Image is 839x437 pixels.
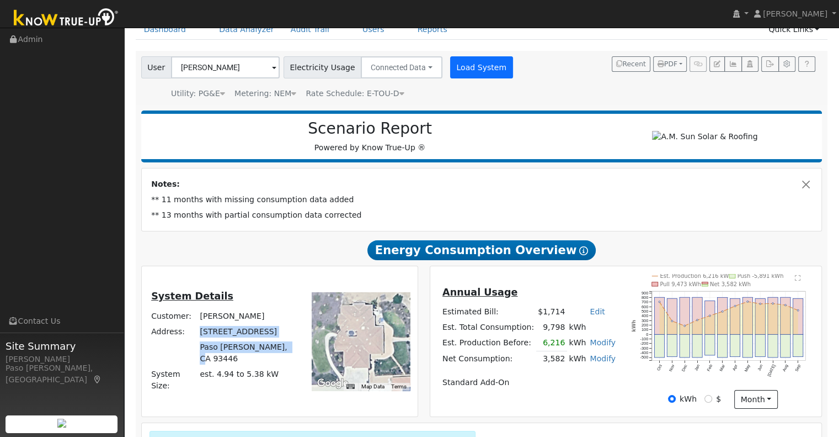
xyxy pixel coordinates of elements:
[693,364,701,372] text: Jan
[722,310,723,312] circle: onclick=""
[660,281,701,287] text: Pull 9,473 kWh
[730,334,740,356] rect: onclick=""
[440,351,536,367] td: Net Consumption:
[632,320,637,332] text: kWh
[93,375,103,384] a: Map
[536,320,567,335] td: 9,798
[742,334,752,357] rect: onclick=""
[709,56,725,72] button: Edit User
[361,56,442,78] button: Connected Data
[234,88,296,99] div: Metering: NEM
[667,298,677,334] rect: onclick=""
[724,56,741,72] button: Multi-Series Graph
[646,331,648,336] text: 0
[149,208,814,223] td: ** 13 months with partial consumption data corrected
[768,334,778,357] rect: onclick=""
[656,364,663,371] text: Oct
[667,334,677,356] rect: onclick=""
[705,334,715,355] rect: onclick=""
[642,304,648,309] text: 600
[642,327,648,332] text: 100
[612,56,650,72] button: Recent
[590,354,616,363] a: Modify
[785,304,787,306] circle: onclick=""
[567,351,588,367] td: kWh
[440,304,536,319] td: Estimated Bill:
[734,390,778,409] button: month
[149,324,198,339] td: Address:
[755,334,765,356] rect: onclick=""
[797,309,799,311] circle: onclick=""
[741,56,758,72] button: Login As
[755,298,765,334] rect: onclick=""
[684,325,686,327] circle: onclick=""
[704,395,712,403] input: $
[536,351,567,367] td: 3,582
[781,297,790,334] rect: onclick=""
[692,297,702,334] rect: onclick=""
[579,246,588,255] i: Show Help
[590,307,605,316] a: Edit
[718,297,728,334] rect: onclick=""
[718,334,728,357] rect: onclick=""
[681,363,688,372] text: Dec
[744,363,751,372] text: May
[590,338,616,347] a: Modify
[782,364,789,372] text: Aug
[781,334,790,357] rect: onclick=""
[640,350,649,355] text: -400
[680,334,690,357] rect: onclick=""
[314,376,351,391] img: Google
[536,335,567,351] td: 6,216
[642,318,648,323] text: 300
[671,320,673,322] circle: onclick=""
[710,281,751,287] text: Net 3,582 kWh
[658,60,677,68] span: PDF
[654,297,664,334] rect: onclick=""
[640,355,649,360] text: -500
[8,6,124,31] img: Know True-Up
[795,275,801,281] text: 
[730,298,740,334] rect: onclick=""
[760,19,827,40] a: Quick Links
[705,301,715,334] rect: onclick=""
[149,308,198,324] td: Customer:
[640,345,649,350] text: -300
[640,336,649,341] text: -100
[778,56,795,72] button: Settings
[346,383,354,391] button: Keyboard shortcuts
[642,308,648,313] text: 500
[442,287,517,298] u: Annual Usage
[440,320,536,335] td: Est. Total Consumption:
[716,393,721,405] label: $
[171,56,280,78] input: Select a User
[171,88,225,99] div: Utility: PG&E
[409,19,456,40] a: Reports
[719,363,726,372] text: Mar
[642,313,648,318] text: 400
[151,180,180,188] strong: Notes:
[198,367,296,394] td: System Size
[6,362,118,386] div: Paso [PERSON_NAME], [GEOGRAPHIC_DATA]
[767,364,777,377] text: [DATE]
[282,19,338,40] a: Audit Trail
[653,56,687,72] button: PDF
[747,301,749,302] circle: onclick=""
[198,339,296,366] td: Paso [PERSON_NAME], CA 93446
[680,297,690,334] rect: onclick=""
[440,335,536,351] td: Est. Production Before:
[738,273,784,279] text: Push -5,891 kWh
[642,294,648,299] text: 800
[654,334,664,357] rect: onclick=""
[709,315,711,317] circle: onclick=""
[151,291,233,302] u: System Details
[706,364,713,372] text: Feb
[367,240,596,260] span: Energy Consumption Overview
[450,56,513,78] button: Load System
[149,192,814,208] td: ** 11 months with missing consumption data added
[136,19,195,40] a: Dashboard
[211,19,282,40] a: Data Analyzer
[731,363,739,371] text: Apr
[361,383,384,391] button: Map Data
[760,303,761,304] circle: onclick=""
